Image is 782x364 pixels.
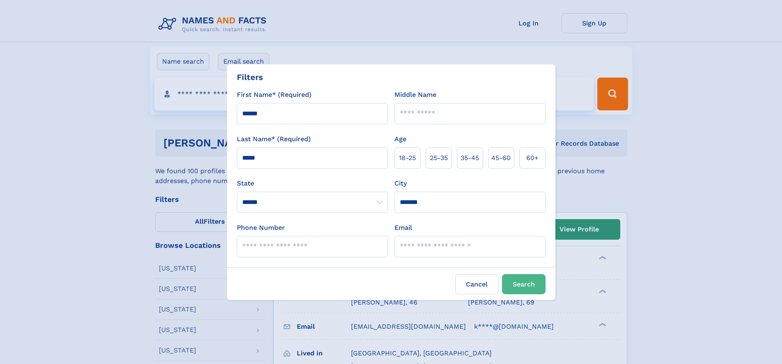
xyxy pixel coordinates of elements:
[237,90,312,100] label: First Name* (Required)
[394,90,436,100] label: Middle Name
[237,223,285,233] label: Phone Number
[394,223,412,233] label: Email
[430,153,448,163] span: 25‑35
[491,153,511,163] span: 45‑60
[237,134,311,144] label: Last Name* (Required)
[455,274,499,294] label: Cancel
[526,153,539,163] span: 60+
[394,179,407,188] label: City
[237,71,263,83] div: Filters
[461,153,479,163] span: 35‑45
[502,274,546,294] button: Search
[237,179,388,188] label: State
[399,153,416,163] span: 18‑25
[394,134,406,144] label: Age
